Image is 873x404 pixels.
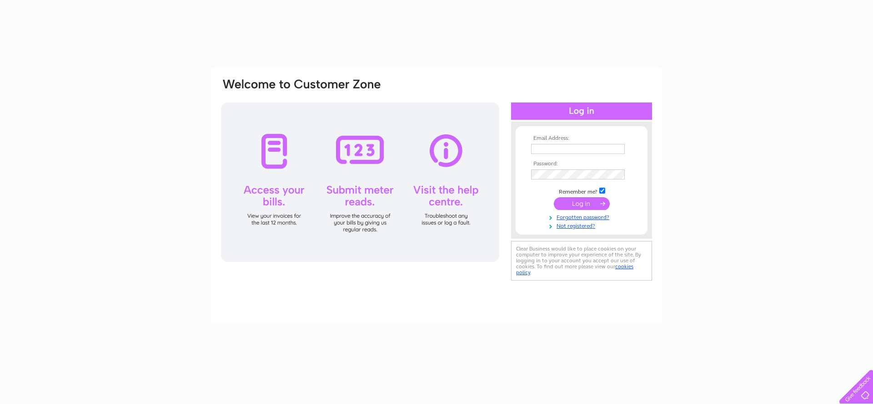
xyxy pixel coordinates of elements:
a: cookies policy [516,263,633,276]
input: Submit [554,197,610,210]
a: Not registered? [531,221,634,230]
a: Forgotten password? [531,212,634,221]
td: Remember me? [529,186,634,195]
div: Clear Business would like to place cookies on your computer to improve your experience of the sit... [511,241,652,281]
th: Email Address: [529,135,634,142]
th: Password: [529,161,634,167]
